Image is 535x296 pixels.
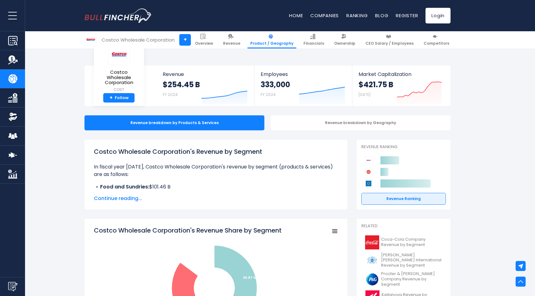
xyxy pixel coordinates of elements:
small: FY 2024 [261,92,276,97]
a: Market Capitalization $421.75 B [DATE] [352,66,450,106]
a: +Follow [103,93,135,103]
span: Financials [303,41,324,46]
span: Market Capitalization [359,71,444,77]
img: COST logo [108,44,130,65]
li: $101.46 B [94,183,338,191]
small: FY 2024 [163,92,178,97]
span: Revenue [223,41,240,46]
a: Product / Geography [247,31,296,48]
h1: Costco Wholesale Corporation's Revenue by Segment [94,147,338,156]
tspan: 39.87 % [243,275,256,280]
img: Target Corporation competitors logo [364,168,373,176]
span: Procter & [PERSON_NAME] Company Revenue by Segment [381,271,442,287]
span: [PERSON_NAME] [PERSON_NAME] International Revenue by Segment [381,253,442,268]
a: Blog [375,12,388,19]
div: Revenue breakdown by Geography [271,115,451,130]
img: KO logo [365,235,379,249]
span: Product / Geography [250,41,293,46]
small: COST [99,87,139,93]
div: Revenue breakdown by Products & Services [84,115,264,130]
tspan: Costco Wholesale Corporation's Revenue Share by Segment [94,226,282,235]
span: Coca-Cola Company Revenue by Segment [381,237,442,248]
a: [PERSON_NAME] [PERSON_NAME] International Revenue by Segment [361,251,446,270]
a: Go to homepage [84,8,152,23]
tspan: 19.64 % [186,257,199,261]
strong: + [110,95,113,101]
a: Register [396,12,418,19]
span: Revenue [163,71,248,77]
img: COST logo [85,34,97,46]
img: Ownership [8,112,18,122]
a: Companies [310,12,339,19]
a: Procter & [PERSON_NAME] Company Revenue by Segment [361,270,446,289]
a: + [179,34,191,46]
span: Employees [261,71,345,77]
a: Competitors [421,31,452,48]
a: Ranking [346,12,368,19]
span: Costco Wholesale Corporation [99,70,139,85]
img: Costco Wholesale Corporation competitors logo [364,156,373,164]
a: Ownership [331,31,358,48]
a: Revenue [220,31,243,48]
a: Login [425,8,451,23]
span: Continue reading... [94,195,338,202]
b: Food and Sundries: [100,183,149,190]
a: Employees 333,000 FY 2024 [254,66,352,106]
p: Related [361,223,446,229]
span: Competitors [424,41,449,46]
a: Financials [301,31,327,48]
img: PG logo [365,272,379,286]
a: Overview [192,31,216,48]
a: Coca-Cola Company Revenue by Segment [361,234,446,251]
div: Costco Wholesale Corporation [102,36,175,43]
span: Overview [195,41,213,46]
img: Bullfincher logo [84,8,152,23]
img: PM logo [365,253,379,267]
strong: 333,000 [261,80,290,89]
strong: $421.75 B [359,80,393,89]
p: Revenue Ranking [361,144,446,150]
a: Revenue Ranking [361,193,446,205]
img: Walmart competitors logo [364,179,373,188]
small: [DATE] [359,92,370,97]
p: In fiscal year [DATE], Costco Wholesale Corporation's revenue by segment (products & services) ar... [94,163,338,178]
a: CEO Salary / Employees [363,31,416,48]
a: Home [289,12,303,19]
span: Ownership [334,41,355,46]
a: Costco Wholesale Corporation COST [99,44,139,93]
span: CEO Salary / Employees [365,41,414,46]
strong: $254.45 B [163,80,200,89]
a: Revenue $254.45 B FY 2024 [156,66,254,106]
